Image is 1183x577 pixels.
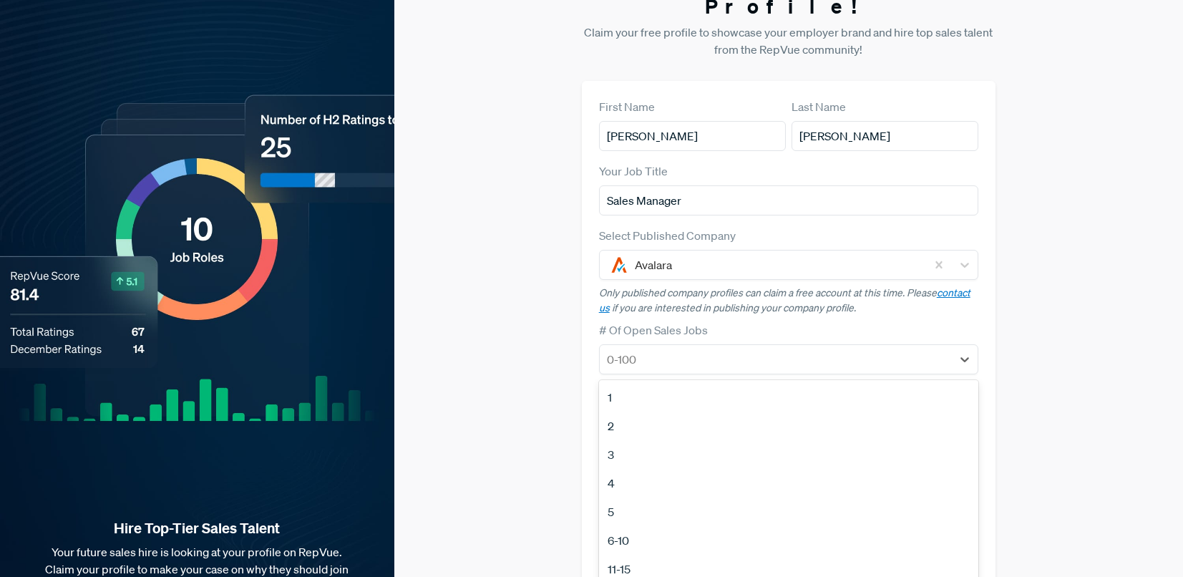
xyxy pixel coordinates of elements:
[23,519,371,538] strong: Hire Top-Tier Sales Talent
[599,98,655,115] label: First Name
[599,526,979,555] div: 6-10
[599,121,786,151] input: First Name
[792,121,978,151] input: Last Name
[599,469,979,498] div: 4
[599,498,979,526] div: 5
[599,383,979,412] div: 1
[599,286,979,316] p: Only published company profiles can claim a free account at this time. Please if you are interest...
[599,321,708,339] label: # Of Open Sales Jobs
[599,286,970,314] a: contact us
[599,163,668,180] label: Your Job Title
[610,256,628,273] img: Avalara
[582,24,996,58] p: Claim your free profile to showcase your employer brand and hire top sales talent from the RepVue...
[599,227,736,244] label: Select Published Company
[599,440,979,469] div: 3
[792,98,846,115] label: Last Name
[599,185,979,215] input: Title
[599,412,979,440] div: 2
